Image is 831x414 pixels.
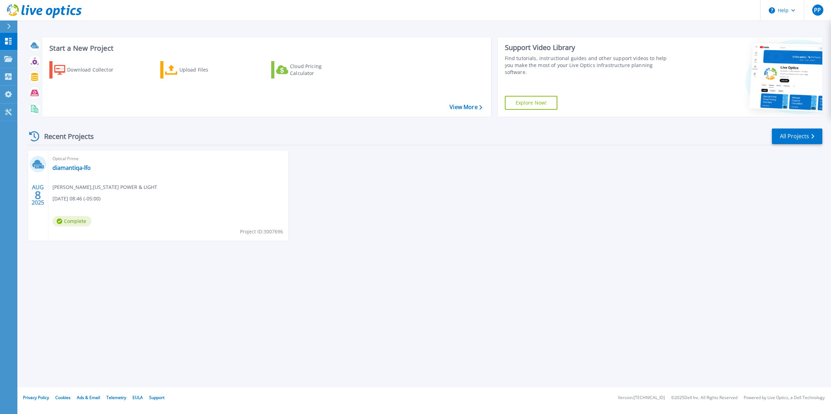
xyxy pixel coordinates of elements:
[618,396,665,400] li: Version: [TECHNICAL_ID]
[49,61,127,78] a: Download Collector
[53,155,284,163] span: Optical Prime
[53,216,91,226] span: Complete
[505,96,558,110] a: Explore Now!
[149,395,164,400] a: Support
[744,396,825,400] li: Powered by Live Optics, a Dell Technology
[106,395,126,400] a: Telemetry
[271,61,349,78] a: Cloud Pricing Calculator
[23,395,49,400] a: Privacy Policy
[77,395,100,400] a: Ads & Email
[450,104,482,110] a: View More
[290,63,346,77] div: Cloud Pricing Calculator
[55,395,71,400] a: Cookies
[671,396,737,400] li: © 2025 Dell Inc. All Rights Reserved
[67,63,123,77] div: Download Collector
[772,129,822,144] a: All Projects
[27,128,103,145] div: Recent Projects
[31,182,45,208] div: AUG 2025
[132,395,143,400] a: EULA
[179,63,235,77] div: Upload Files
[160,61,238,78] a: Upload Files
[240,228,283,235] span: Project ID: 3007696
[53,195,100,202] span: [DATE] 08:46 (-05:00)
[505,43,672,52] div: Support Video Library
[505,55,672,76] div: Find tutorials, instructional guides and other support videos to help you make the most of your L...
[53,164,91,171] a: diamantiqa-lfo
[53,183,157,191] span: [PERSON_NAME] , [US_STATE] POWER & LIGHT
[49,44,482,52] h3: Start a New Project
[814,7,821,13] span: PP
[35,192,41,198] span: 8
